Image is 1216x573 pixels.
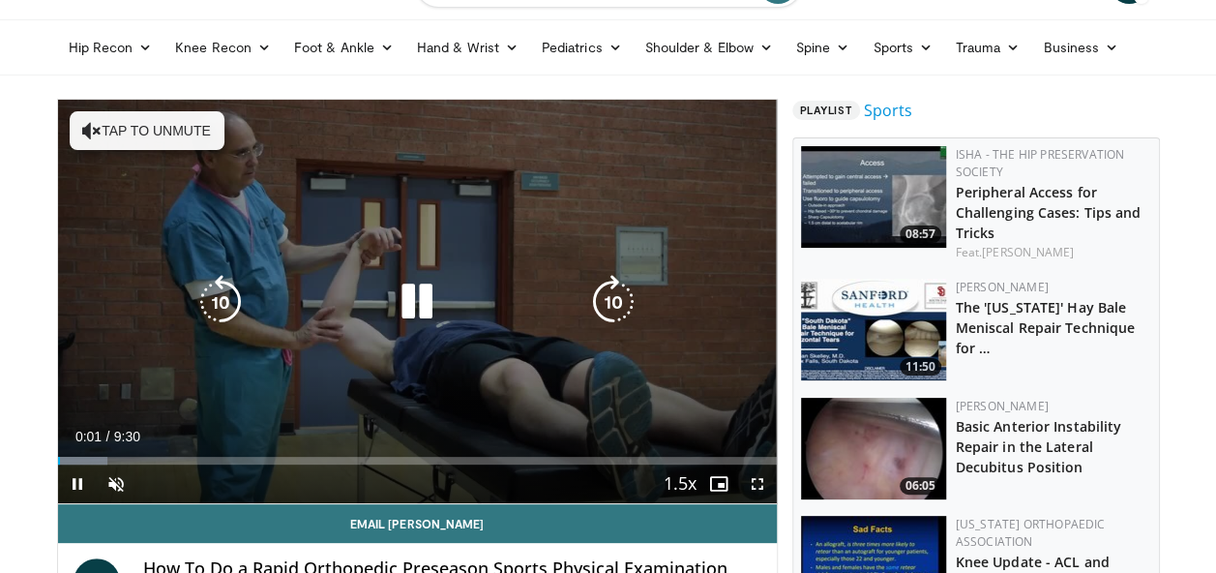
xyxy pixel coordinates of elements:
a: ISHA - The Hip Preservation Society [956,146,1125,180]
a: Knee Recon [163,28,282,67]
a: The '[US_STATE]' Hay Bale Meniscal Repair Technique for … [956,298,1136,357]
a: Hip Recon [57,28,164,67]
span: 9:30 [114,429,140,444]
button: Pause [58,465,97,503]
button: Fullscreen [738,465,777,503]
a: [PERSON_NAME] [956,279,1049,295]
img: afbb2aee-e6f9-4de6-903a-b7d3420cb73d.jpeg.150x105_q85_crop-smart_upscale.jpg [801,279,946,380]
a: Peripheral Access for Challenging Cases: Tips and Tricks [956,183,1142,242]
div: Progress Bar [58,457,777,465]
a: Hand & Wrist [405,28,530,67]
a: [PERSON_NAME] [982,244,1074,260]
img: 6c343b3a-517f-445e-8bfd-1a7c9634d9e6.150x105_q85_crop-smart_upscale.jpg [801,398,946,499]
a: Business [1031,28,1130,67]
span: 0:01 [75,429,102,444]
span: Playlist [792,101,860,120]
a: Basic Anterior Instability Repair in the Lateral Decubitus Position [956,417,1122,476]
a: 11:50 [801,279,946,380]
img: 74979b11-b8af-4b7b-a501-73d602edd850.150x105_q85_crop-smart_upscale.jpg [801,146,946,248]
a: Sports [861,28,944,67]
button: Tap to unmute [70,111,224,150]
button: Enable picture-in-picture mode [699,465,738,503]
a: Trauma [944,28,1032,67]
a: Spine [785,28,861,67]
a: [PERSON_NAME] [956,398,1049,414]
div: Feat. [956,244,1151,261]
span: 06:05 [900,477,941,495]
a: [US_STATE] Orthopaedic Association [956,516,1106,550]
button: Playback Rate [661,465,699,503]
span: / [106,429,110,444]
a: Shoulder & Elbow [634,28,785,67]
a: Sports [864,99,912,122]
span: 11:50 [900,358,941,376]
video-js: Video Player [58,100,777,504]
button: Unmute [97,465,135,503]
a: 08:57 [801,146,946,248]
a: Email [PERSON_NAME] [58,504,777,543]
a: Foot & Ankle [282,28,405,67]
span: 08:57 [900,226,941,243]
a: 06:05 [801,398,946,499]
a: Pediatrics [530,28,634,67]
